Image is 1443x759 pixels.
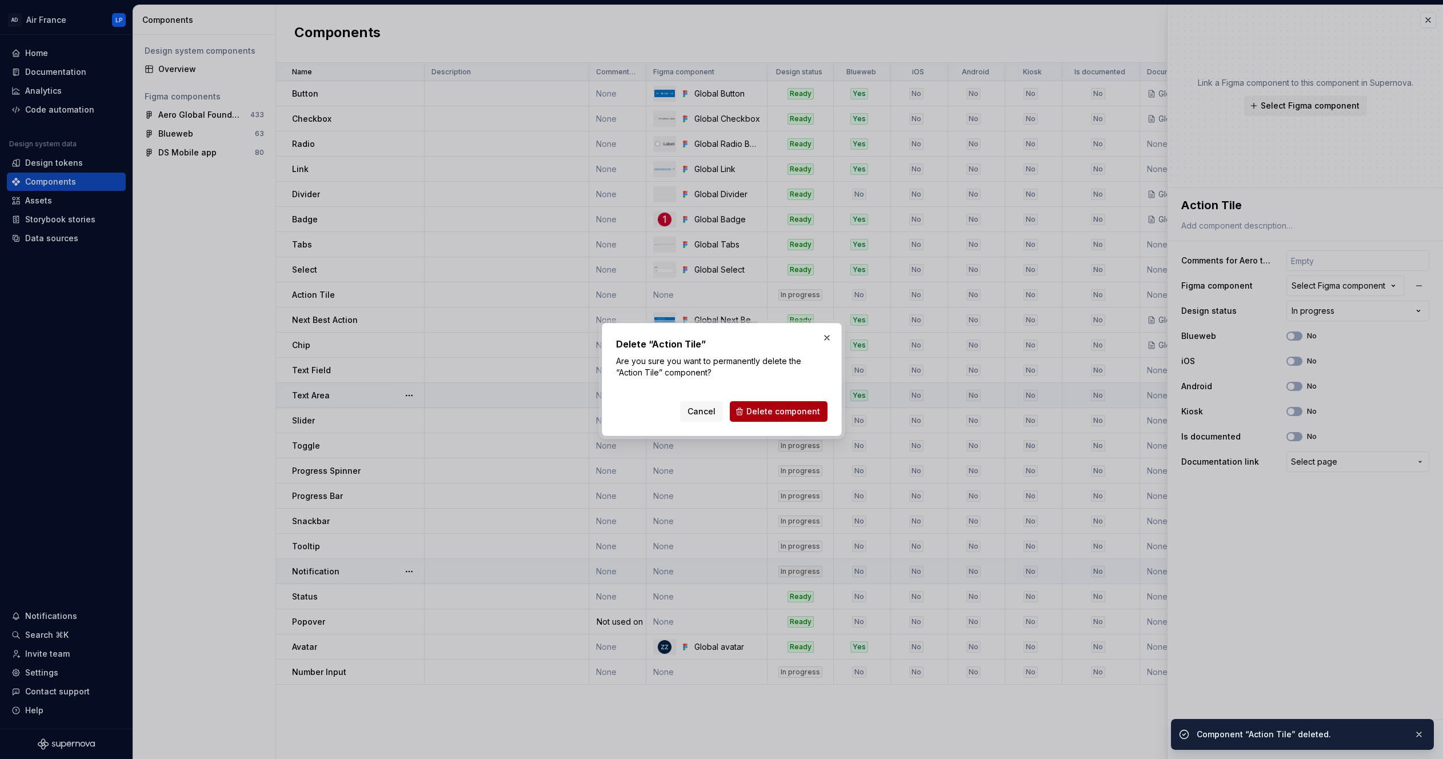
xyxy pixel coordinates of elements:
[616,355,828,378] p: Are you sure you want to permanently delete the “Action Tile” component?
[746,406,820,417] span: Delete component
[680,401,723,422] button: Cancel
[616,337,828,351] h2: Delete “Action Tile”
[687,406,715,417] span: Cancel
[1197,729,1405,740] div: Component “Action Tile” deleted.
[730,401,828,422] button: Delete component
